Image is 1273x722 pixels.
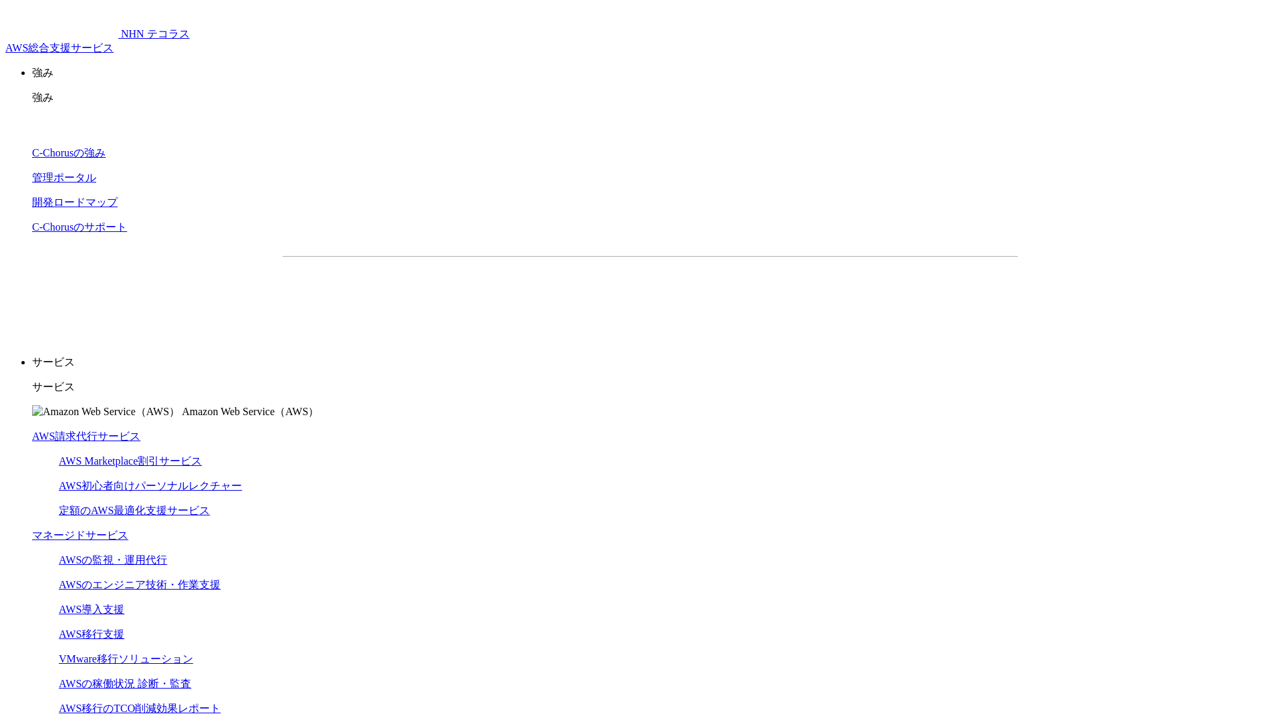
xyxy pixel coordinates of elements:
[32,197,118,208] a: 開発ロードマップ
[59,455,202,467] a: AWS Marketplace割引サービス
[32,172,96,183] a: 管理ポータル
[32,529,128,541] a: マネージドサービス
[59,579,221,590] a: AWSのエンジニア技術・作業支援
[59,554,167,566] a: AWSの監視・運用代行
[59,604,124,615] a: AWS導入支援
[657,278,872,312] a: まずは相談する
[32,147,106,158] a: C-Chorusの強み
[59,480,242,491] a: AWS初心者向けパーソナルレクチャー
[32,356,1268,370] p: サービス
[428,278,644,312] a: 資料を請求する
[59,628,124,640] a: AWS移行支援
[32,431,140,442] a: AWS請求代行サービス
[32,380,1268,394] p: サービス
[32,221,127,233] a: C-Chorusのサポート
[59,653,193,665] a: VMware移行ソリューション
[32,91,1268,105] p: 強み
[32,66,1268,80] p: 強み
[5,28,190,53] a: AWS総合支援サービス C-Chorus NHN テコラスAWS総合支援サービス
[59,703,221,714] a: AWS移行のTCO削減効果レポート
[59,678,191,689] a: AWSの稼働状況 診断・監査
[59,505,210,516] a: 定額のAWS最適化支援サービス
[32,405,180,419] img: Amazon Web Service（AWS）
[182,406,319,417] span: Amazon Web Service（AWS）
[5,5,118,37] img: AWS総合支援サービス C-Chorus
